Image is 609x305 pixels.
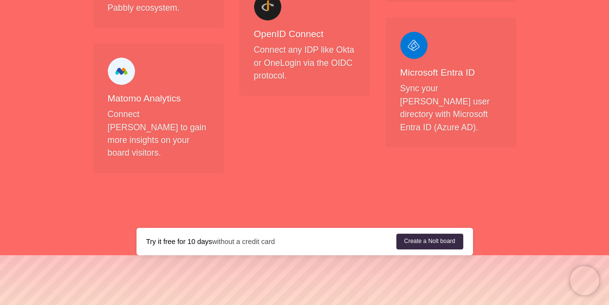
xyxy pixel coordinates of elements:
div: without a credit card [146,237,396,246]
h4: Microsoft Entra ID [400,67,502,79]
p: Connect [PERSON_NAME] to gain more insights on your board visitors. [108,108,209,160]
p: Sync your [PERSON_NAME] user directory with Microsoft Entra ID (Azure AD). [400,82,502,134]
iframe: Chatra live chat [570,266,599,295]
h4: OpenID Connect [254,28,355,41]
strong: Try it free for 10 days [146,238,212,245]
h4: Matomo Analytics [108,93,209,105]
p: Connect any IDP like Okta or OneLogin via the OIDC protocol. [254,43,355,82]
a: Create a Nolt board [396,234,463,249]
